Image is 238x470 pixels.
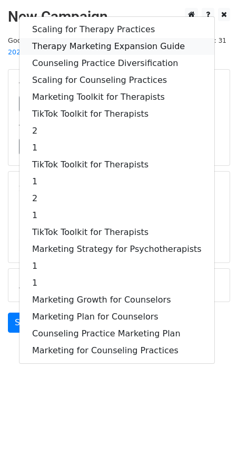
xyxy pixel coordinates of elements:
a: 1 [19,207,214,224]
a: 1 [19,139,214,156]
a: Scaling for Therapy Practices [19,21,214,38]
a: Marketing Growth for Counselors [19,292,214,308]
a: Send [8,313,43,333]
a: TikTok Toolkit for Therapists [19,224,214,241]
a: Marketing Toolkit for Therapists [19,89,214,106]
h2: New Campaign [8,8,230,26]
iframe: Chat Widget [185,419,238,470]
a: Scaling for Counseling Practices [19,72,214,89]
a: 1 [19,258,214,275]
a: Marketing for Counseling Practices [19,342,214,359]
a: 2 [19,190,214,207]
a: TikTok Toolkit for Therapists [19,106,214,123]
small: Google Sheet: [8,36,144,57]
a: Therapy Marketing Expansion Guide [19,38,214,55]
a: 1 [19,275,214,292]
a: Counseling Practice Marketing Plan [19,325,214,342]
a: 2 [19,123,214,139]
a: TikTok Toolkit for Therapists [19,156,214,173]
a: Marketing Strategy for Psychotherapists [19,241,214,258]
a: 1 [19,173,214,190]
a: Marketing Plan for Counselors [19,308,214,325]
a: Counseling Practice Diversification [19,55,214,72]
